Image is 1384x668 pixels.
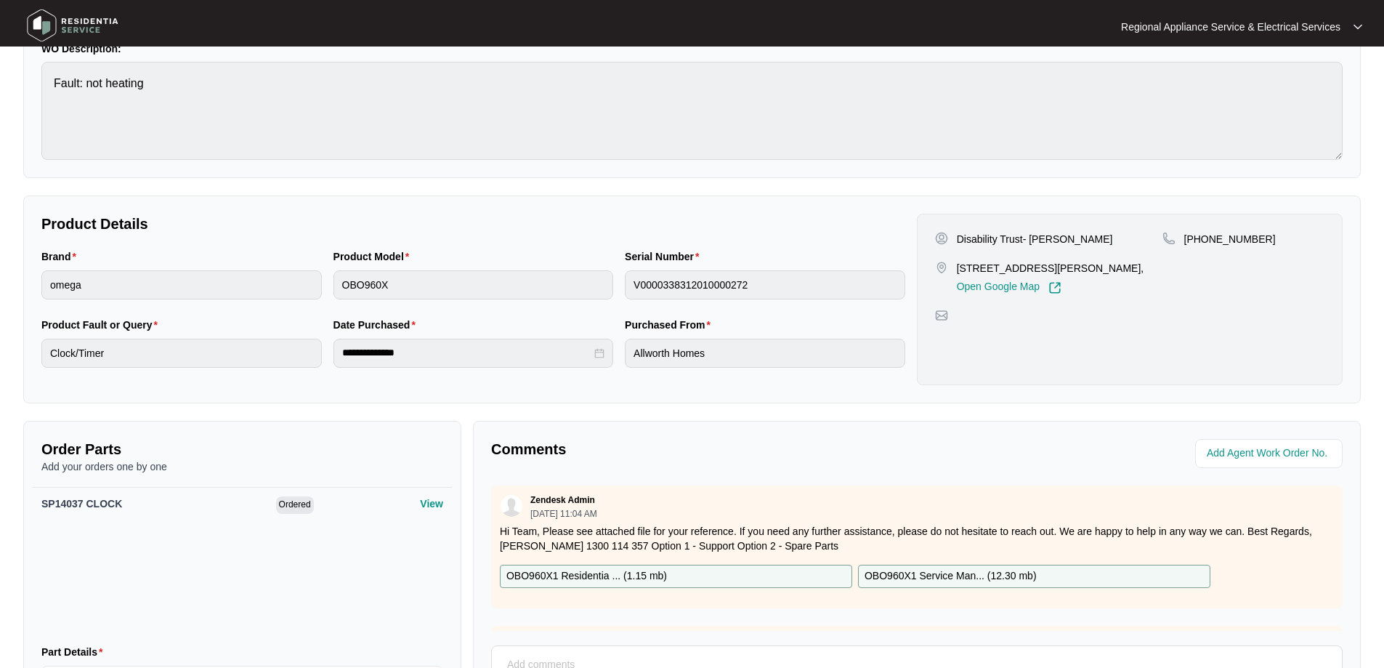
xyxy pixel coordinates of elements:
img: residentia service logo [22,4,124,47]
label: Product Fault or Query [41,318,163,332]
img: user.svg [501,495,522,517]
input: Date Purchased [342,345,592,361]
input: Serial Number [625,270,905,299]
p: Product Details [41,214,905,234]
p: Hi Team, Please see attached file for your reference. If you need any further assistance, please ... [500,524,1334,553]
input: Product Fault or Query [41,339,322,368]
img: Link-External [1048,281,1061,294]
p: View [420,496,443,511]
span: SP14037 CLOCK [41,498,122,510]
img: user-pin [935,232,948,245]
input: Product Model [333,270,614,299]
span: Ordered [276,496,314,514]
p: [PHONE_NUMBER] [1184,232,1276,246]
label: Brand [41,249,82,264]
p: Regional Appliance Service & Electrical Services [1121,20,1340,34]
p: Add your orders one by one [41,459,443,474]
input: Brand [41,270,322,299]
p: OBO960X1 Service Man... ( 12.30 mb ) [865,568,1037,584]
img: map-pin [935,261,948,274]
p: [DATE] 11:04 AM [530,510,597,518]
p: OBO960X1 Residentia ... ( 1.15 mb ) [506,568,667,584]
img: map-pin [935,309,948,322]
textarea: Fault: not heating [41,62,1343,160]
input: Add Agent Work Order No. [1207,445,1334,462]
img: map-pin [1162,232,1175,245]
input: Purchased From [625,339,905,368]
p: Comments [491,439,907,459]
a: Open Google Map [957,281,1061,294]
p: Zendesk Admin [530,494,595,506]
label: Date Purchased [333,318,421,332]
label: Product Model [333,249,416,264]
p: Disability Trust- [PERSON_NAME] [957,232,1113,246]
img: dropdown arrow [1353,23,1362,31]
label: Serial Number [625,249,705,264]
label: Part Details [41,645,109,659]
label: Purchased From [625,318,716,332]
p: Order Parts [41,439,443,459]
p: [STREET_ADDRESS][PERSON_NAME], [957,261,1144,275]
